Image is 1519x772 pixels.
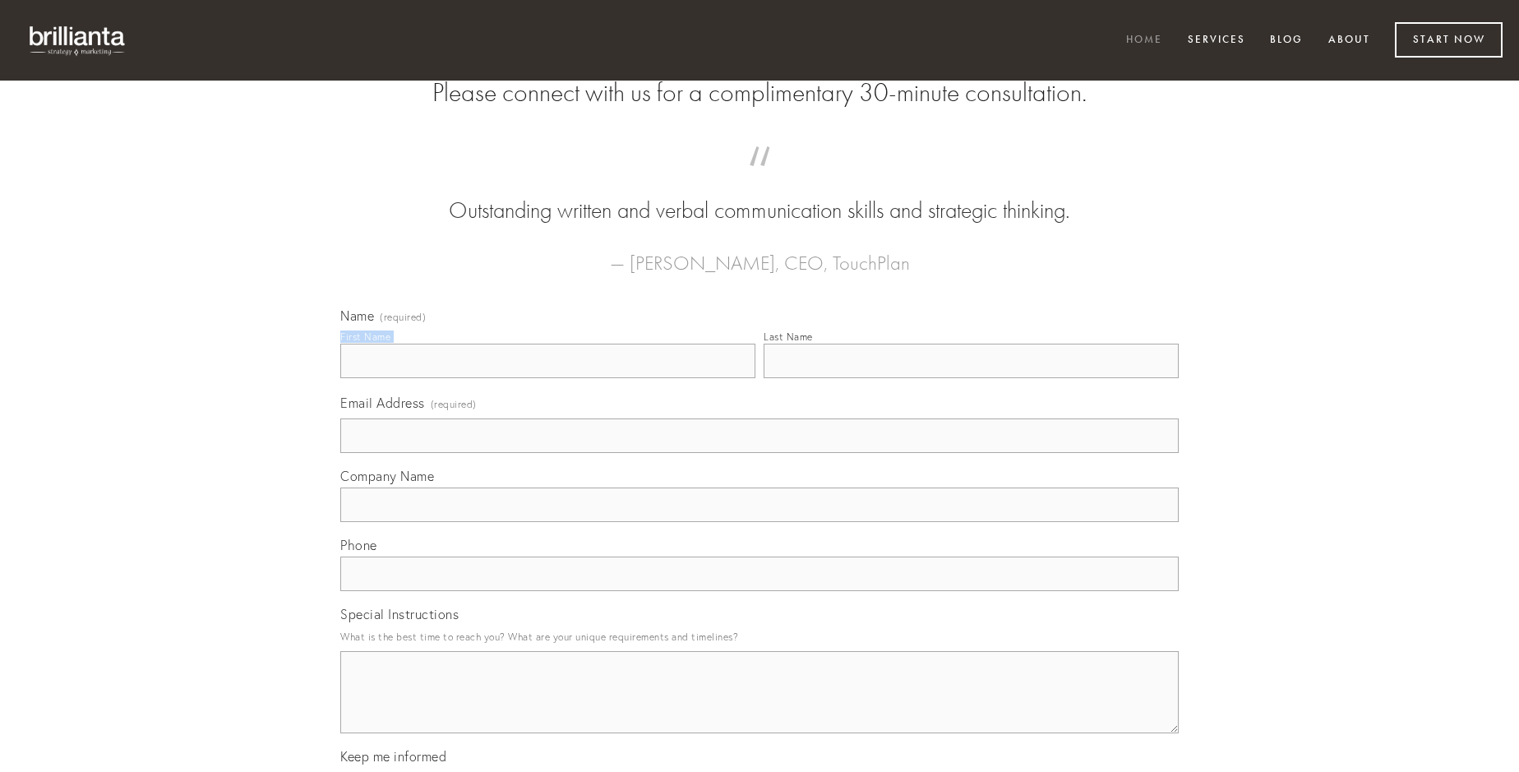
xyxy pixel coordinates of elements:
[764,331,813,343] div: Last Name
[340,626,1179,648] p: What is the best time to reach you? What are your unique requirements and timelines?
[340,748,446,765] span: Keep me informed
[1115,27,1173,54] a: Home
[1395,22,1503,58] a: Start Now
[367,163,1152,227] blockquote: Outstanding written and verbal communication skills and strategic thinking.
[367,163,1152,195] span: “
[1259,27,1314,54] a: Blog
[340,395,425,411] span: Email Address
[16,16,140,64] img: brillianta - research, strategy, marketing
[380,312,426,322] span: (required)
[340,537,377,553] span: Phone
[340,606,459,622] span: Special Instructions
[340,331,390,343] div: First Name
[1177,27,1256,54] a: Services
[340,468,434,484] span: Company Name
[340,77,1179,109] h2: Please connect with us for a complimentary 30-minute consultation.
[367,227,1152,280] figcaption: — [PERSON_NAME], CEO, TouchPlan
[340,307,374,324] span: Name
[431,393,477,415] span: (required)
[1318,27,1381,54] a: About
